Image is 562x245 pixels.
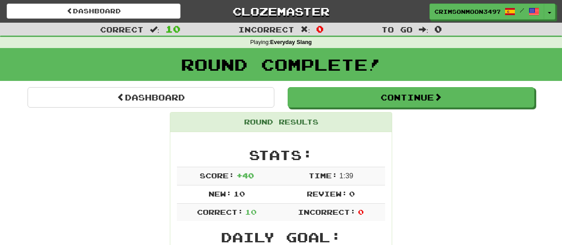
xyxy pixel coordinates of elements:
[165,24,181,34] span: 10
[270,39,312,45] strong: Everyday Slang
[170,112,392,132] div: Round Results
[298,208,356,216] span: Incorrect:
[7,4,181,19] a: Dashboard
[307,189,347,198] span: Review:
[381,25,413,34] span: To go
[197,208,243,216] span: Correct:
[358,208,364,216] span: 0
[200,171,234,180] span: Score:
[288,87,534,108] button: Continue
[177,148,385,162] h2: Stats:
[245,208,257,216] span: 10
[419,26,429,33] span: :
[237,171,254,180] span: + 40
[100,25,144,34] span: Correct
[209,189,232,198] span: New:
[430,4,544,20] a: CrimsonMoon3497 /
[238,25,294,34] span: Incorrect
[434,8,500,16] span: CrimsonMoon3497
[233,189,245,198] span: 10
[301,26,310,33] span: :
[150,26,160,33] span: :
[349,189,355,198] span: 0
[339,172,353,180] span: 1 : 39
[194,4,368,19] a: Clozemaster
[520,7,524,13] span: /
[3,56,559,73] h1: Round Complete!
[309,171,337,180] span: Time:
[316,24,324,34] span: 0
[434,24,442,34] span: 0
[177,230,385,245] h2: Daily Goal:
[28,87,274,108] a: Dashboard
